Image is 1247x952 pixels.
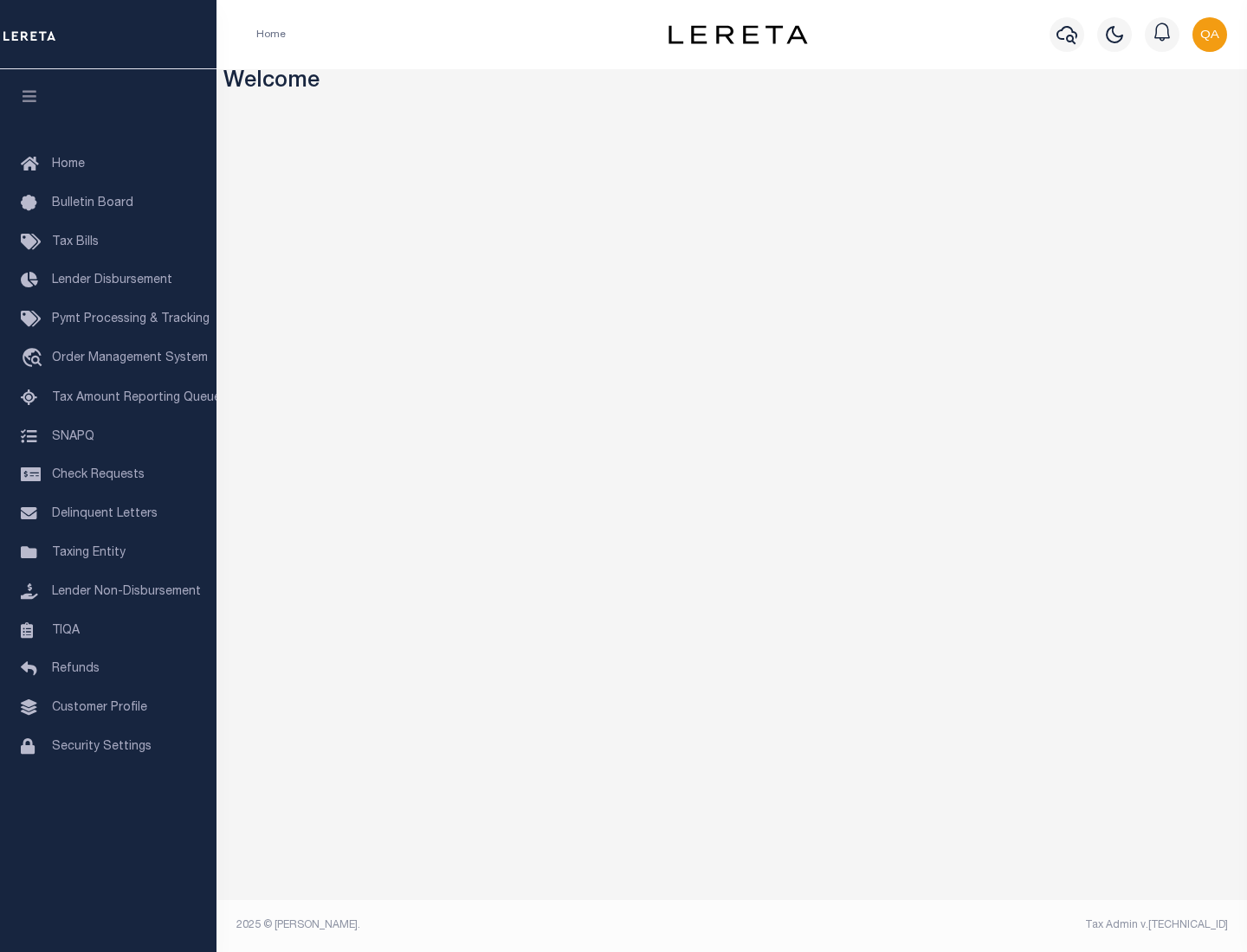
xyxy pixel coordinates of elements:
span: Refunds [52,663,100,675]
span: Customer Profile [52,702,147,714]
i: travel_explore [21,348,48,370]
span: Lender Non-Disbursement [52,586,201,598]
span: TIQA [52,624,80,636]
span: Order Management System [52,352,208,364]
span: Pymt Processing & Tracking [52,313,210,325]
span: Lender Disbursement [52,274,172,286]
span: Delinquent Letters [52,508,158,520]
h3: Welcome [223,69,1241,96]
span: Tax Amount Reporting Queue [52,392,221,404]
span: Tax Bills [52,236,99,248]
img: svg+xml;base64,PHN2ZyB4bWxucz0iaHR0cDovL3d3dy53My5vcmcvMjAwMC9zdmciIHBvaW50ZXItZXZlbnRzPSJub25lIi... [1192,17,1227,52]
li: Home [256,27,286,42]
span: Home [52,158,85,170]
div: Tax Admin v.[TECHNICAL_ID] [745,917,1228,933]
span: Check Requests [52,469,145,481]
img: logo-dark.svg [669,25,807,44]
span: SNAPQ [52,430,94,442]
span: Security Settings [52,741,152,753]
div: 2025 © [PERSON_NAME]. [223,917,733,933]
span: Taxing Entity [52,547,126,559]
span: Bulletin Board [52,197,133,209]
